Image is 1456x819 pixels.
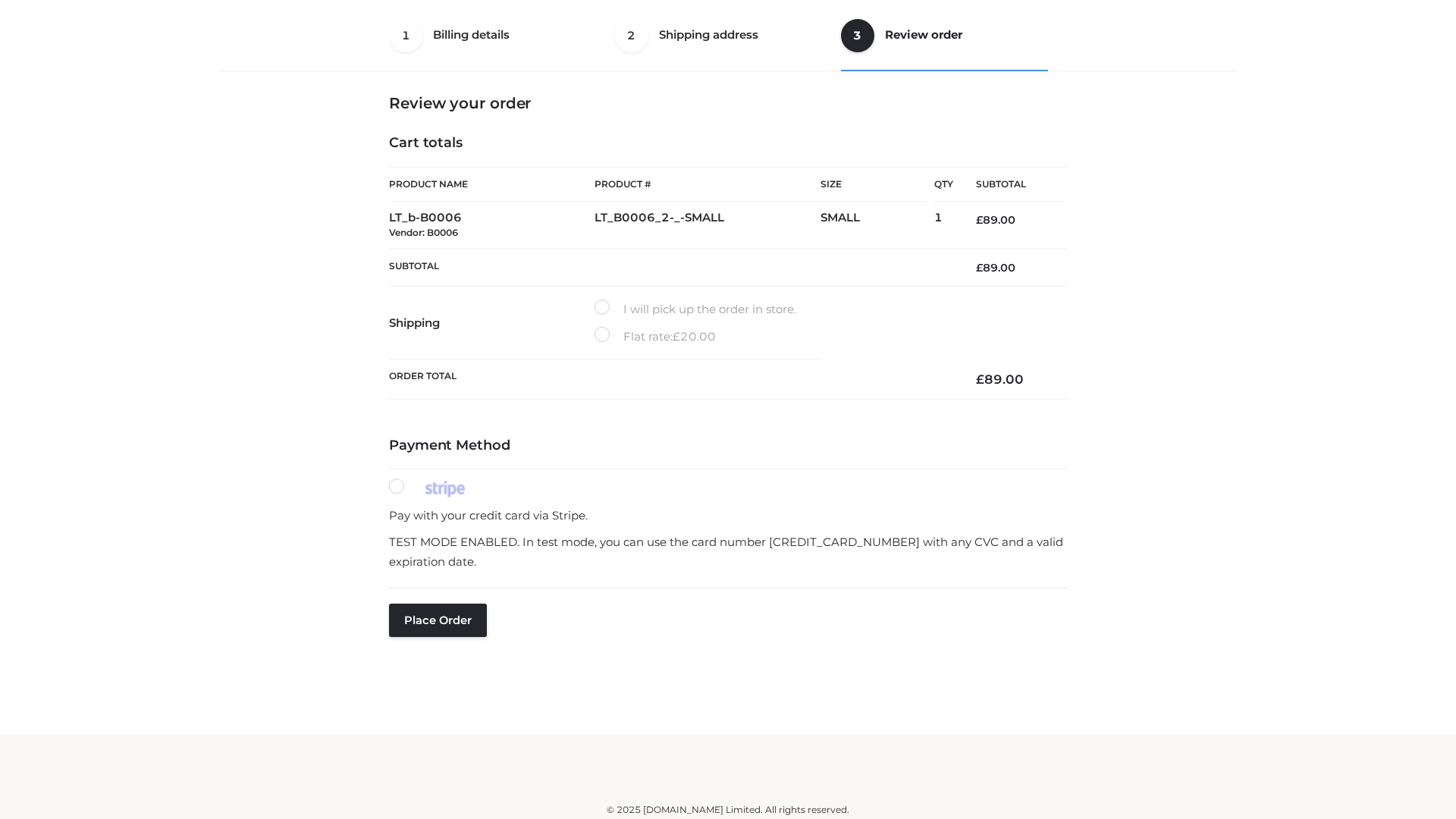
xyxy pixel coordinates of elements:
bdi: 89.00 [976,372,1024,387]
h4: Payment Method [389,438,1067,454]
p: TEST MODE ENABLED. In test mode, you can use the card number [CREDIT_CARD_NUMBER] with any CVC an... [389,532,1067,571]
th: Subtotal [389,249,953,286]
td: LT_B0006_2-_-SMALL [595,202,821,249]
th: Order Total [389,359,953,400]
span: £ [976,213,983,227]
span: £ [673,329,680,344]
span: £ [976,261,983,275]
th: Shipping [389,287,595,359]
h3: Review your order [389,94,1067,112]
th: Size [821,168,927,202]
th: Product # [595,167,821,202]
label: I will pick up the order in store. [595,300,796,319]
th: Product Name [389,167,595,202]
small: Vendor: B0006 [389,227,458,238]
bdi: 89.00 [976,261,1015,275]
h4: Cart totals [389,135,1067,152]
bdi: 20.00 [673,329,716,344]
div: © 2025 [DOMAIN_NAME] Limited. All rights reserved. [225,802,1231,817]
td: 1 [934,202,953,249]
bdi: 89.00 [976,213,1015,227]
td: LT_b-B0006 [389,202,595,249]
span: £ [976,372,984,387]
label: Flat rate: [595,327,716,347]
th: Subtotal [953,168,1067,202]
button: Place order [389,604,487,637]
p: Pay with your credit card via Stripe. [389,506,1067,526]
td: SMALL [821,202,934,249]
th: Qty [934,167,953,202]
